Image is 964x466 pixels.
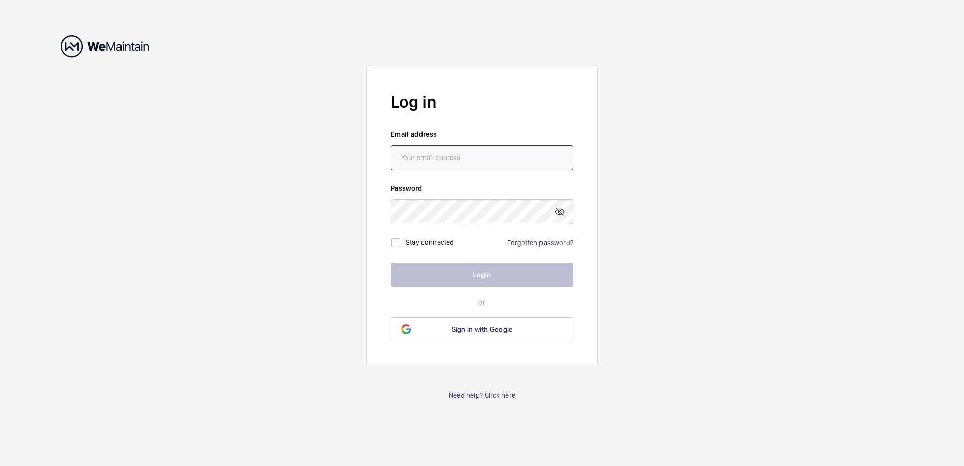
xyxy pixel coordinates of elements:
[391,183,573,193] label: Password
[391,145,573,170] input: Your email address
[452,325,513,333] span: Sign in with Google
[391,263,573,287] button: Login
[391,90,573,114] h2: Log in
[449,390,515,400] a: Need help? Click here
[391,129,573,139] label: Email address
[507,239,573,247] a: Forgotten password?
[391,297,573,307] p: or
[406,238,454,246] label: Stay connected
